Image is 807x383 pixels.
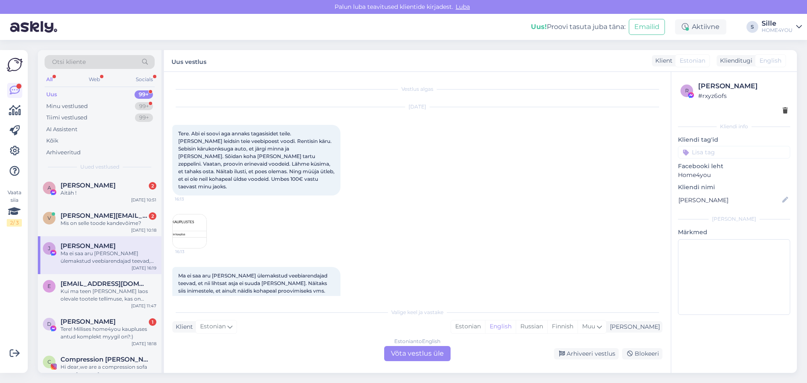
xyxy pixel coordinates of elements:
[678,228,790,237] p: Märkmed
[678,123,790,130] div: Kliendi info
[61,318,116,325] span: Diandra Anniste
[80,163,119,171] span: Uued vestlused
[685,87,689,94] span: r
[61,250,156,265] div: Ma ei saa aru [PERSON_NAME] ülemakstud veebiarendajad teevad, et nii lihtsat asja ei suuda [PERSO...
[61,189,156,197] div: Aitäh !
[46,125,77,134] div: AI Assistent
[149,182,156,190] div: 2
[629,19,665,35] button: Emailid
[135,114,153,122] div: 99+
[61,363,156,378] div: Hi dear,we are a compression sofa manufacturer from [GEOGRAPHIC_DATA]After browsing your product,...
[132,265,156,271] div: [DATE] 16:19
[134,74,155,85] div: Socials
[172,103,662,111] div: [DATE]
[678,215,790,223] div: [PERSON_NAME]
[61,219,156,227] div: Mis on selle toode kandevõime?
[200,322,226,331] span: Estonian
[131,303,156,309] div: [DATE] 11:47
[47,359,51,365] span: C
[678,183,790,192] p: Kliendi nimi
[61,182,116,189] span: Annika Mölder
[453,3,472,11] span: Luba
[680,56,705,65] span: Estonian
[48,245,50,251] span: J
[7,189,22,227] div: Vaata siia
[46,137,58,145] div: Kõik
[384,346,451,361] div: Võta vestlus üle
[46,148,81,157] div: Arhiveeritud
[172,322,193,331] div: Klient
[46,90,57,99] div: Uus
[171,55,206,66] label: Uus vestlus
[173,214,206,248] img: Attachment
[149,318,156,326] div: 1
[61,242,116,250] span: Janek Sitsmann
[61,288,156,303] div: Kui ma teen [PERSON_NAME] laos olevale tootele tellimuse, kas on võimalik homme (pühapäeval) koha...
[762,20,802,34] a: SilleHOME4YOU
[61,325,156,341] div: Tere! Millises home4you kaupluses antud komplekt myygil on?:)
[451,320,485,333] div: Estonian
[134,90,153,99] div: 99+
[178,272,329,347] span: Ma ei saa aru [PERSON_NAME] ülemakstud veebiarendajad teevad, et nii lihtsat asja ei suuda [PERSO...
[531,23,547,31] b: Uus!
[607,322,660,331] div: [PERSON_NAME]
[762,20,793,27] div: Sille
[582,322,595,330] span: Muu
[7,219,22,227] div: 2 / 3
[698,81,788,91] div: [PERSON_NAME]
[46,114,87,122] div: Tiimi vestlused
[132,341,156,347] div: [DATE] 18:18
[678,171,790,180] p: Home4you
[485,320,516,333] div: English
[622,348,662,359] div: Blokeeri
[547,320,578,333] div: Finnish
[61,356,148,363] span: Compression Sofa Tanzuo
[131,227,156,233] div: [DATE] 10:18
[762,27,793,34] div: HOME4YOU
[47,283,51,289] span: e
[678,135,790,144] p: Kliendi tag'id
[87,74,102,85] div: Web
[175,248,207,255] span: 16:13
[678,195,781,205] input: Lisa nimi
[46,102,88,111] div: Minu vestlused
[61,280,148,288] span: egle.v2lba@gmail.com
[47,215,51,221] span: v
[131,197,156,203] div: [DATE] 10:51
[175,196,206,202] span: 16:13
[554,348,619,359] div: Arhiveeri vestlus
[678,162,790,171] p: Facebooki leht
[52,58,86,66] span: Otsi kliente
[675,19,726,34] div: Aktiivne
[45,74,54,85] div: All
[531,22,625,32] div: Proovi tasuta juba täna:
[394,338,440,345] div: Estonian to English
[61,212,148,219] span: viktoria.plotnikova@bauhof.ee
[717,56,752,65] div: Klienditugi
[172,309,662,316] div: Valige keel ja vastake
[698,91,788,100] div: # rxyz6ofs
[149,212,156,220] div: 2
[516,320,547,333] div: Russian
[178,130,336,190] span: Tere. Abi ei soovi aga annaks tagasisidet teile. [PERSON_NAME] leidsin teie veebipoest voodi. Ren...
[678,146,790,158] input: Lisa tag
[760,56,781,65] span: English
[135,102,153,111] div: 99+
[7,57,23,73] img: Askly Logo
[652,56,672,65] div: Klient
[47,185,51,191] span: A
[47,321,51,327] span: D
[172,85,662,93] div: Vestlus algas
[746,21,758,33] div: S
